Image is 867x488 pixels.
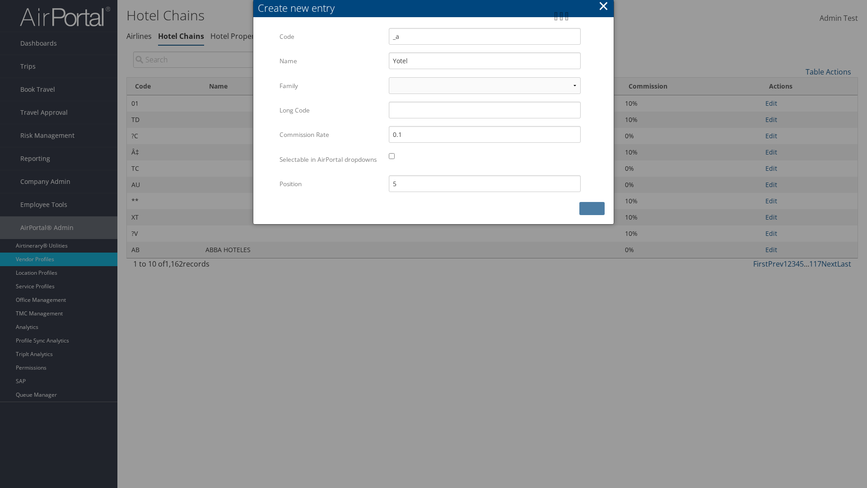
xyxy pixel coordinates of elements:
[280,126,382,143] label: Commission Rate
[280,151,382,168] label: Selectable in AirPortal dropdowns
[280,28,382,45] label: Code
[280,52,382,70] label: Name
[280,77,382,94] label: Family
[258,1,614,15] div: Create new entry
[280,102,382,119] label: Long Code
[280,175,382,192] label: Position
